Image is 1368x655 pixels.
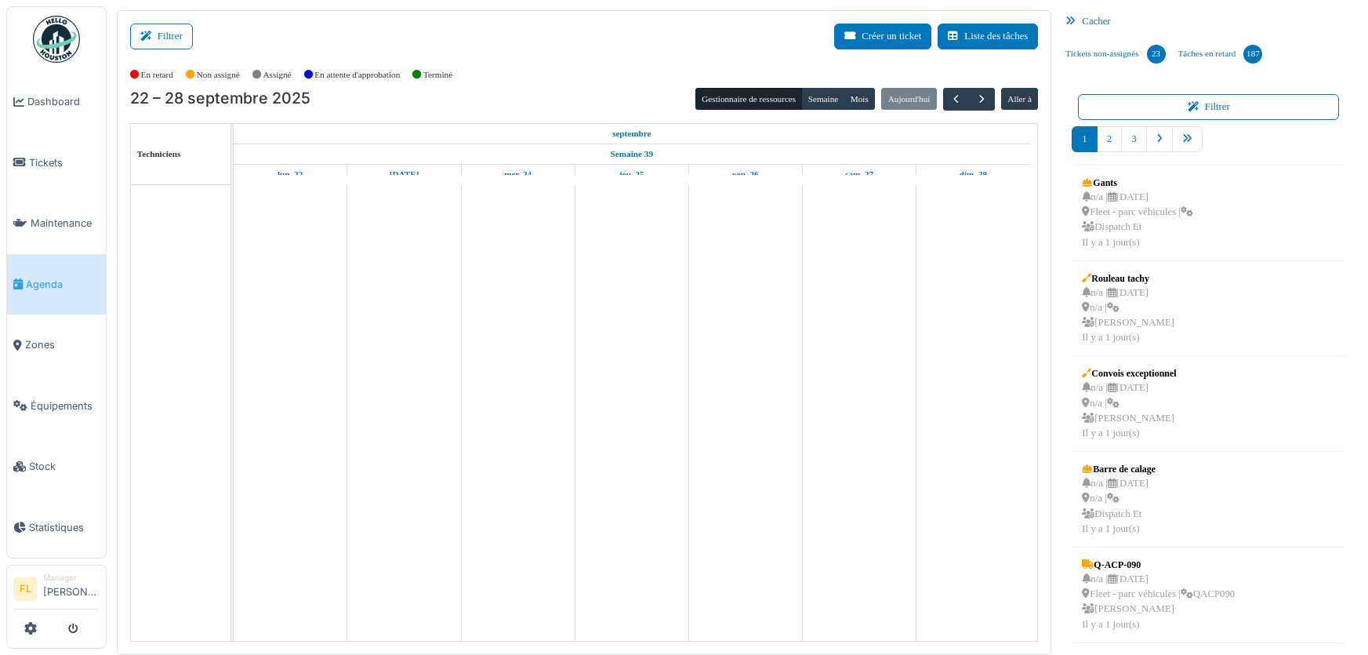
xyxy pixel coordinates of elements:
h2: 22 – 28 septembre 2025 [130,89,310,108]
button: Gestionnaire de ressources [695,88,802,110]
img: Badge_color-CXgf-gQk.svg [33,16,80,63]
div: 23 [1147,45,1166,64]
span: Stock [29,459,100,474]
div: Gants [1082,176,1193,190]
button: Aujourd'hui [881,88,936,110]
a: Barre de calage n/a |[DATE] n/a | Dispatch EtIl y a 1 jour(s) [1078,458,1159,540]
button: Créer un ticket [834,24,931,49]
button: Mois [844,88,876,110]
div: n/a | [DATE] Fleet - parc véhicules | Dispatch Et Il y a 1 jour(s) [1082,190,1193,250]
a: Tickets [7,133,106,194]
a: 2 [1097,126,1122,152]
button: Filtrer [1078,94,1339,120]
label: Terminé [423,68,452,82]
a: 25 septembre 2025 [615,165,648,184]
label: En retard [141,68,173,82]
label: Assigné [263,68,292,82]
a: FL Manager[PERSON_NAME] [13,572,100,610]
a: 3 [1121,126,1146,152]
span: Agenda [26,277,100,292]
a: Tâches en retard [1172,33,1269,75]
a: 27 septembre 2025 [841,165,877,184]
button: Filtrer [130,24,193,49]
a: Équipements [7,376,106,437]
nav: pager [1072,126,1345,165]
span: Maintenance [31,216,100,231]
div: Q-ACP-090 [1082,558,1235,572]
button: Semaine [801,88,844,110]
a: Q-ACP-090 n/a |[DATE] Fleet - parc véhicules |QACP090 [PERSON_NAME]Il y a 1 jour(s) [1078,554,1239,636]
a: 22 septembre 2025 [608,124,655,144]
button: Précédent [943,88,969,111]
a: 1 [1072,126,1097,152]
a: 22 septembre 2025 [274,165,307,184]
a: 26 septembre 2025 [728,165,763,184]
button: Aller à [1001,88,1038,110]
a: 23 septembre 2025 [386,165,423,184]
div: Barre de calage [1082,462,1156,476]
div: Cacher [1059,10,1358,33]
a: Convois exceptionnel n/a |[DATE] n/a | [PERSON_NAME]Il y a 1 jour(s) [1078,362,1180,445]
a: Agenda [7,254,106,315]
a: Tickets non-assignés [1059,33,1171,75]
a: Semaine 39 [607,144,657,164]
div: n/a | [DATE] n/a | [PERSON_NAME] Il y a 1 jour(s) [1082,286,1174,346]
span: Techniciens [137,149,181,158]
button: Liste des tâches [938,24,1038,49]
span: Zones [25,337,100,352]
a: Dashboard [7,71,106,133]
button: Suivant [968,88,994,111]
span: Dashboard [27,94,100,109]
a: Statistiques [7,497,106,559]
a: Zones [7,315,106,376]
a: Stock [7,436,106,497]
div: n/a | [DATE] n/a | [PERSON_NAME] Il y a 1 jour(s) [1082,380,1176,441]
li: [PERSON_NAME] [43,572,100,606]
div: n/a | [DATE] n/a | Dispatch Et Il y a 1 jour(s) [1082,476,1156,537]
a: Rouleau tachy n/a |[DATE] n/a | [PERSON_NAME]Il y a 1 jour(s) [1078,267,1178,350]
a: 28 septembre 2025 [956,165,991,184]
div: Manager [43,572,100,584]
div: Rouleau tachy [1082,271,1174,286]
span: Statistiques [29,520,100,535]
label: En attente d'approbation [314,68,400,82]
a: Gants n/a |[DATE] Fleet - parc véhicules | Dispatch EtIl y a 1 jour(s) [1078,172,1197,254]
div: n/a | [DATE] Fleet - parc véhicules | QACP090 [PERSON_NAME] Il y a 1 jour(s) [1082,572,1235,632]
a: Maintenance [7,193,106,254]
a: 24 septembre 2025 [500,165,535,184]
div: 187 [1243,45,1262,64]
div: Convois exceptionnel [1082,366,1176,380]
li: FL [13,577,37,601]
span: Tickets [29,155,100,170]
label: Non assigné [197,68,240,82]
span: Équipements [31,398,100,413]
